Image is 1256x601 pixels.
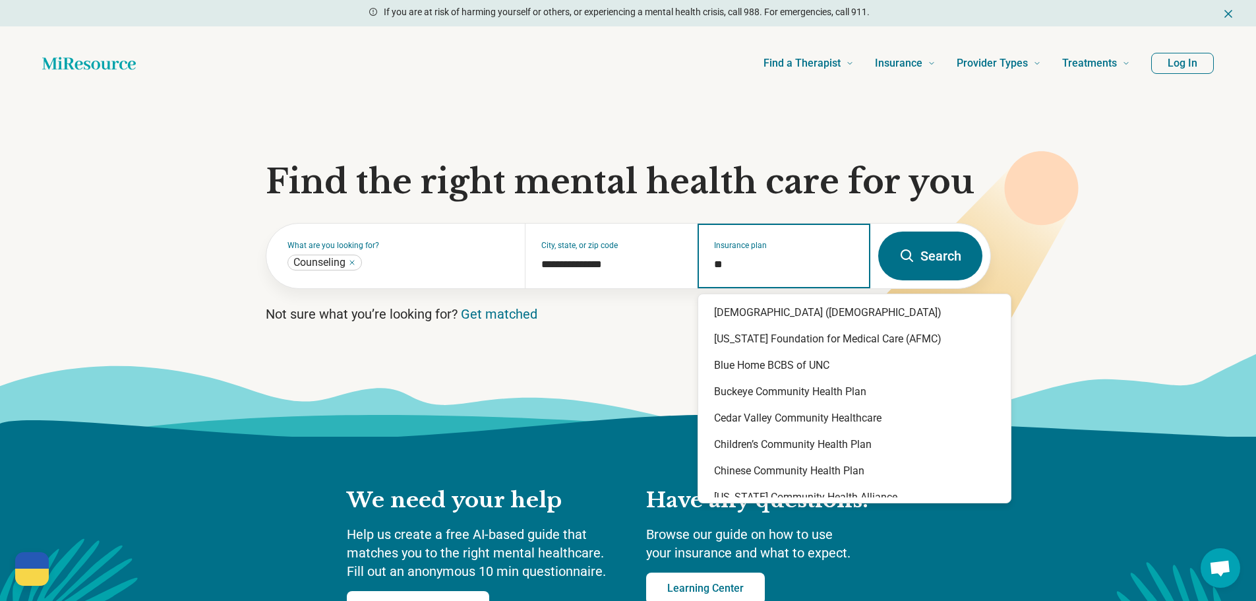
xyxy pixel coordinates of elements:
button: Log In [1151,53,1214,74]
span: Provider Types [957,54,1028,73]
h1: Find the right mental health care for you [266,162,991,202]
div: Cedar Valley Community Healthcare [698,405,1011,431]
p: If you are at risk of harming yourself or others, or experiencing a mental health crisis, call 98... [384,5,870,19]
div: [DEMOGRAPHIC_DATA] ([DEMOGRAPHIC_DATA]) [698,300,1011,326]
a: Open chat [1201,548,1240,588]
a: Get matched [461,306,537,322]
span: Counseling [293,256,345,269]
div: Chinese Community Health Plan [698,458,1011,484]
p: Help us create a free AI-based guide that matches you to the right mental healthcare. Fill out an... [347,525,620,581]
span: Insurance [875,54,922,73]
div: Suggestions [698,300,1011,497]
h2: We need your help [347,487,620,515]
div: Blue Home BCBS of UNC [698,352,1011,379]
div: Buckeye Community Health Plan [698,379,1011,405]
button: Search [878,232,982,280]
h2: Have any questions? [646,487,910,515]
div: Children’s Community Health Plan [698,431,1011,458]
span: Find a Therapist [763,54,841,73]
p: Not sure what you’re looking for? [266,305,991,323]
span: Treatments [1062,54,1117,73]
label: What are you looking for? [287,241,510,249]
a: Home page [42,50,136,77]
p: Browse our guide on how to use your insurance and what to expect. [646,525,910,562]
div: Counseling [287,255,362,270]
div: [US_STATE] Foundation for Medical Care (AFMC) [698,326,1011,352]
button: Dismiss [1222,5,1235,21]
button: Counseling [348,259,356,267]
div: [US_STATE] Community Health Alliance [698,484,1011,511]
